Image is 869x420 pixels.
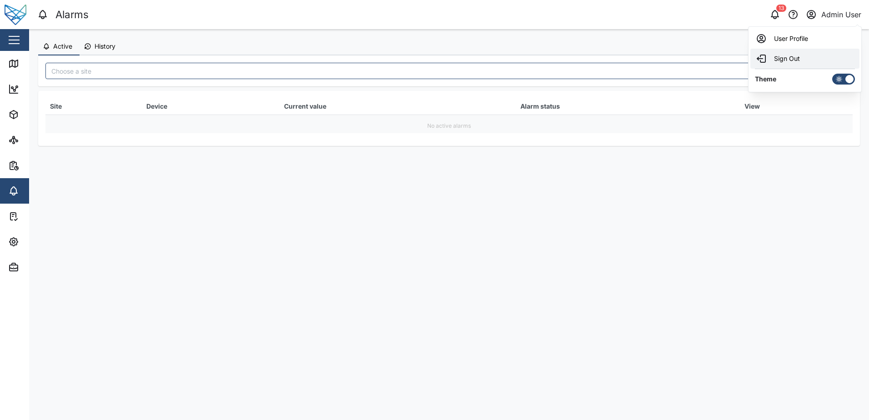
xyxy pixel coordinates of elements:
div: Sign Out [756,53,854,64]
div: Alarms [55,7,89,23]
th: View [740,98,853,115]
span: History [95,43,115,50]
div: Settings [24,237,56,247]
div: Sites [24,135,45,145]
th: Device [142,98,280,115]
div: Map [24,59,44,69]
div: Admin User [821,9,861,20]
button: Admin User [805,8,862,21]
th: Site [45,98,142,115]
th: Current value [280,98,516,115]
div: Tasks [24,211,49,221]
div: User Profile [756,33,854,44]
div: Reports [24,160,55,170]
div: No active alarms [50,118,848,130]
img: Main Logo [5,5,26,25]
input: Choose a site [45,63,853,79]
div: Alarms [24,186,52,196]
div: Dashboard [24,84,65,94]
span: Active [53,43,72,50]
div: Theme [755,74,776,84]
div: Assets [24,110,52,120]
div: Admin [24,262,50,272]
div: Admin User [748,26,862,92]
th: Alarm status [516,98,739,115]
div: 13 [776,5,786,12]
